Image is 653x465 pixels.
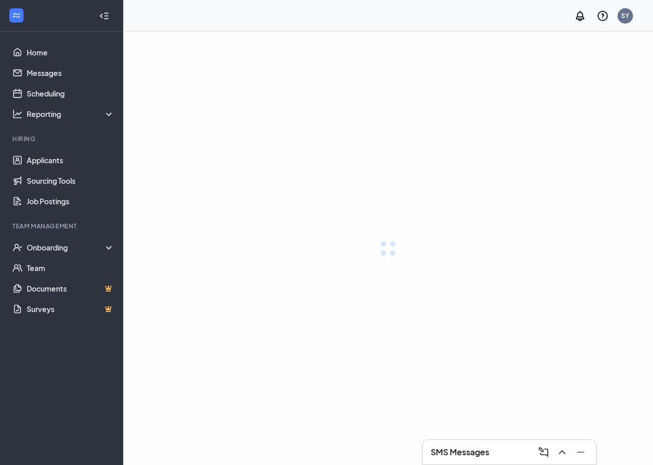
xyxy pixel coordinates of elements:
[27,242,115,253] div: Onboarding
[27,278,114,299] a: DocumentsCrown
[556,446,568,458] svg: ChevronUp
[537,446,550,458] svg: ComposeMessage
[27,191,114,211] a: Job Postings
[12,242,23,253] svg: UserCheck
[574,10,586,22] svg: Notifications
[621,11,629,20] div: SY
[27,42,114,63] a: Home
[553,444,569,460] button: ChevronUp
[571,444,588,460] button: Minimize
[11,10,22,21] svg: WorkstreamLogo
[27,170,114,191] a: Sourcing Tools
[12,109,23,119] svg: Analysis
[27,299,114,319] a: SurveysCrown
[27,83,114,104] a: Scheduling
[99,11,109,21] svg: Collapse
[12,134,112,143] div: Hiring
[597,10,609,22] svg: QuestionInfo
[534,444,551,460] button: ComposeMessage
[27,150,114,170] a: Applicants
[574,446,587,458] svg: Minimize
[12,222,112,230] div: Team Management
[27,63,114,83] a: Messages
[27,109,115,119] div: Reporting
[27,258,114,278] a: Team
[431,447,489,458] h3: SMS Messages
